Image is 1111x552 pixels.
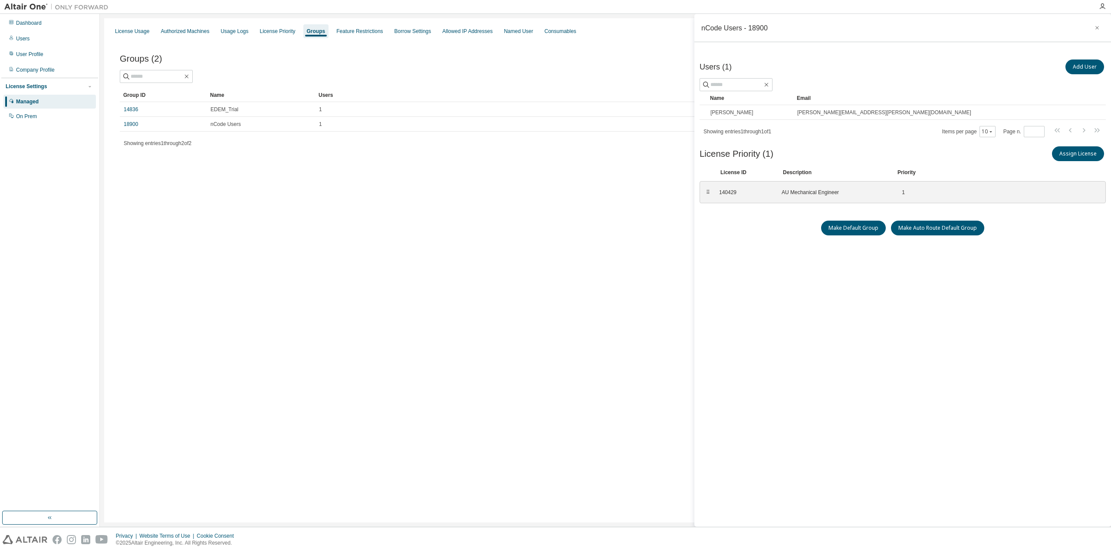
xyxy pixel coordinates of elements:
[124,121,138,128] a: 18900
[705,189,710,196] div: ⠿
[210,106,238,113] span: EDEM_Trial
[897,169,916,176] div: Priority
[16,35,30,42] div: Users
[1065,59,1104,74] button: Add User
[783,169,887,176] div: Description
[95,535,108,544] img: youtube.svg
[307,28,325,35] div: Groups
[16,51,43,58] div: User Profile
[710,109,753,116] span: [PERSON_NAME]
[700,149,773,159] span: License Priority (1)
[3,535,47,544] img: altair_logo.svg
[16,113,37,120] div: On Prem
[16,98,39,105] div: Managed
[210,88,312,102] div: Name
[116,539,239,547] p: © 2025 Altair Engineering, Inc. All Rights Reserved.
[896,189,905,196] div: 1
[797,109,971,116] span: [PERSON_NAME][EMAIL_ADDRESS][PERSON_NAME][DOMAIN_NAME]
[394,28,431,35] div: Borrow Settings
[545,28,576,35] div: Consumables
[319,88,1067,102] div: Users
[116,532,139,539] div: Privacy
[703,129,771,135] span: Showing entries 1 through 1 of 1
[942,126,996,137] span: Items per page
[124,106,138,113] a: 14836
[782,189,886,196] div: AU Mechanical Engineer
[81,535,90,544] img: linkedin.svg
[821,221,886,235] button: Make Default Group
[123,88,203,102] div: Group ID
[1003,126,1045,137] span: Page n.
[710,91,790,105] div: Name
[260,28,296,35] div: License Priority
[336,28,383,35] div: Feature Restrictions
[700,63,732,72] span: Users (1)
[891,221,984,235] button: Make Auto Route Default Group
[139,532,197,539] div: Website Terms of Use
[797,91,1088,105] div: Email
[4,3,113,11] img: Altair One
[53,535,62,544] img: facebook.svg
[210,121,241,128] span: nCode Users
[319,106,322,113] span: 1
[67,535,76,544] img: instagram.svg
[701,24,768,31] div: nCode Users - 18900
[120,54,162,64] span: Groups (2)
[115,28,149,35] div: License Usage
[719,189,771,196] div: 140429
[319,121,322,128] span: 1
[504,28,533,35] div: Named User
[442,28,493,35] div: Allowed IP Addresses
[1052,146,1104,161] button: Assign License
[197,532,239,539] div: Cookie Consent
[16,66,55,73] div: Company Profile
[124,140,191,146] span: Showing entries 1 through 2 of 2
[220,28,248,35] div: Usage Logs
[161,28,209,35] div: Authorized Machines
[6,83,47,90] div: License Settings
[16,20,42,26] div: Dashboard
[720,169,772,176] div: License ID
[982,128,993,135] button: 10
